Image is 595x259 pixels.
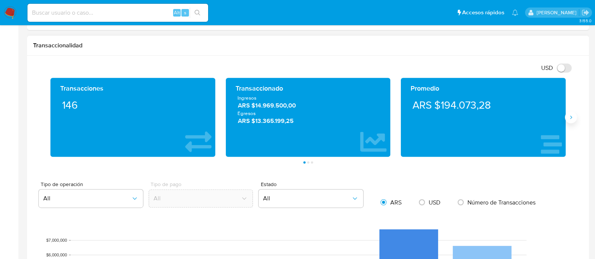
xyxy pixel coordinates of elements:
button: search-icon [190,8,205,18]
h1: Transaccionalidad [33,42,583,49]
span: Alt [174,9,180,16]
span: 3.155.0 [579,18,591,24]
span: Accesos rápidos [462,9,504,17]
p: yanina.loff@mercadolibre.com [536,9,579,16]
span: s [184,9,186,16]
a: Salir [581,9,589,17]
input: Buscar usuario o caso... [27,8,208,18]
a: Notificaciones [512,9,518,16]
